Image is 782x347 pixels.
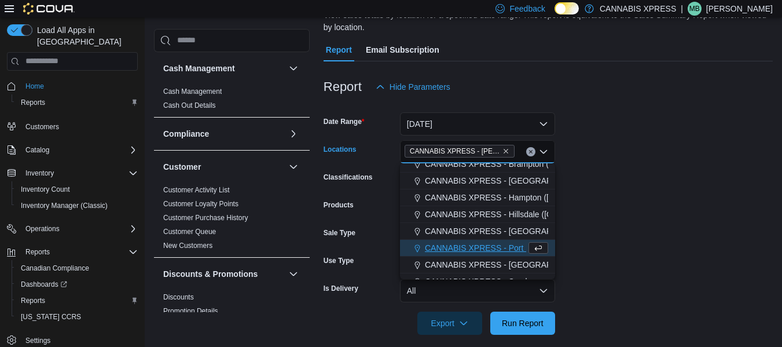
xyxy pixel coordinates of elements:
div: Cash Management [154,85,310,117]
button: Clear input [526,147,535,156]
a: Customer Loyalty Points [163,200,238,208]
button: CANNABIS XPRESS - Scarborough ([GEOGRAPHIC_DATA]) [400,273,555,290]
a: Inventory Count [16,182,75,196]
button: Remove CANNABIS XPRESS - Pickering (Central Street) from selection in this group [502,148,509,155]
span: Inventory Count [16,182,138,196]
a: Customer Queue [163,228,216,236]
button: Reports [12,94,142,111]
span: Dashboards [21,280,67,289]
a: Cash Management [163,87,222,96]
button: CANNABIS XPRESS - [GEOGRAPHIC_DATA] ([GEOGRAPHIC_DATA]) [400,257,555,273]
span: CANNABIS XPRESS - Pickering (Central Street) [405,145,515,158]
span: CANNABIS XPRESS - [PERSON_NAME] ([GEOGRAPHIC_DATA]) [410,145,500,157]
span: Dashboards [16,277,138,291]
span: Report [326,38,352,61]
a: Dashboards [16,277,72,291]
span: Canadian Compliance [16,261,138,275]
a: Dashboards [12,276,142,293]
button: Discounts & Promotions [163,268,284,280]
button: CANNABIS XPRESS - [GEOGRAPHIC_DATA][PERSON_NAME] ([GEOGRAPHIC_DATA]) [400,223,555,240]
h3: Discounts & Promotions [163,268,258,280]
div: Customer [154,183,310,257]
span: CANNABIS XPRESS - Scarborough ([GEOGRAPHIC_DATA]) [425,276,647,287]
span: Customer Queue [163,227,216,236]
button: CANNABIS XPRESS - Port Hope ([PERSON_NAME] Drive) [400,240,555,257]
button: CANNABIS XPRESS - [GEOGRAPHIC_DATA] ([GEOGRAPHIC_DATA]) [400,173,555,189]
span: Customer Loyalty Points [163,199,238,209]
button: CANNABIS XPRESS - Hillsdale ([GEOGRAPHIC_DATA]) [400,206,555,223]
button: [DATE] [400,112,555,136]
button: Inventory Count [12,181,142,198]
span: Customers [25,122,59,132]
a: Customers [21,120,64,134]
span: Cash Out Details [163,101,216,110]
a: Cash Out Details [163,101,216,109]
button: [US_STATE] CCRS [12,309,142,325]
p: [PERSON_NAME] [706,2,773,16]
span: Load All Apps in [GEOGRAPHIC_DATA] [32,24,138,48]
span: Inventory Count [21,185,70,194]
label: Classifications [324,173,373,182]
span: Reports [16,96,138,109]
span: Reports [25,247,50,257]
button: Customer [163,161,284,173]
a: Reports [16,96,50,109]
button: Inventory Manager (Classic) [12,198,142,214]
p: | [681,2,683,16]
button: Home [2,78,142,94]
h3: Report [324,80,362,94]
span: Washington CCRS [16,310,138,324]
button: Compliance [163,128,284,140]
span: CANNABIS XPRESS - Hampton ([GEOGRAPHIC_DATA]) [425,192,633,203]
button: Reports [21,245,54,259]
span: CANNABIS XPRESS - [GEOGRAPHIC_DATA] ([GEOGRAPHIC_DATA]) [425,175,685,187]
span: Home [25,82,44,91]
a: Home [21,79,49,93]
span: Email Subscription [366,38,439,61]
button: Reports [2,244,142,260]
input: Dark Mode [555,2,579,14]
span: Export [424,312,475,335]
p: CANNABIS XPRESS [600,2,676,16]
span: Reports [21,98,45,107]
button: Catalog [2,142,142,158]
span: New Customers [163,241,212,250]
div: View sales totals by location for a specified date range. This report is equivalent to the Sales ... [324,9,767,34]
span: Inventory [25,169,54,178]
button: Close list of options [539,147,548,156]
span: CANNABIS XPRESS - Hillsdale ([GEOGRAPHIC_DATA]) [425,209,632,220]
div: Discounts & Promotions [154,290,310,337]
span: CANNABIS XPRESS - Port Hope ([PERSON_NAME] Drive) [425,242,641,254]
button: Operations [2,221,142,237]
button: Discounts & Promotions [287,267,300,281]
label: Use Type [324,256,354,265]
button: Inventory [2,165,142,181]
h3: Cash Management [163,63,235,74]
span: Reports [16,294,138,308]
span: Run Report [502,317,544,329]
span: MB [689,2,700,16]
span: Home [21,79,138,93]
span: Catalog [25,145,49,155]
a: Customer Activity List [163,186,230,194]
a: Promotion Details [163,307,218,315]
span: Reports [21,245,138,259]
button: Export [417,312,482,335]
button: Operations [21,222,64,236]
span: Customer Purchase History [163,213,248,222]
span: Operations [21,222,138,236]
span: Inventory Manager (Classic) [21,201,108,210]
button: Reports [12,293,142,309]
label: Is Delivery [324,284,358,293]
a: Customer Purchase History [163,214,248,222]
button: Canadian Compliance [12,260,142,276]
span: Inventory Manager (Classic) [16,199,138,213]
button: Inventory [21,166,58,180]
span: Canadian Compliance [21,264,89,273]
label: Date Range [324,117,365,126]
a: Canadian Compliance [16,261,94,275]
span: [US_STATE] CCRS [21,312,81,322]
label: Products [324,200,354,210]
